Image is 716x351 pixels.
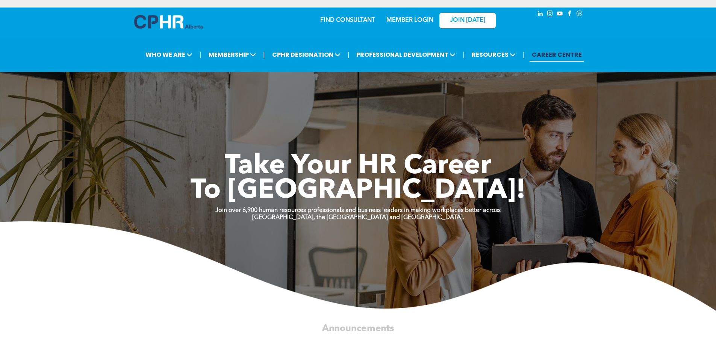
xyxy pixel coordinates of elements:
a: instagram [546,9,554,20]
span: WHO WE ARE [143,48,195,62]
strong: Join over 6,900 human resources professionals and business leaders in making workplaces better ac... [215,207,501,213]
span: RESOURCES [469,48,518,62]
a: CAREER CENTRE [530,48,584,62]
span: MEMBERSHIP [206,48,258,62]
span: PROFESSIONAL DEVELOPMENT [354,48,458,62]
li: | [463,47,465,62]
li: | [263,47,265,62]
a: MEMBER LOGIN [386,17,433,23]
span: Take Your HR Career [225,153,491,180]
a: linkedin [536,9,545,20]
span: To [GEOGRAPHIC_DATA]! [191,177,526,204]
strong: [GEOGRAPHIC_DATA], the [GEOGRAPHIC_DATA] and [GEOGRAPHIC_DATA]. [252,215,464,221]
span: CPHR DESIGNATION [270,48,343,62]
a: youtube [556,9,564,20]
a: Social network [575,9,584,20]
span: Announcements [322,324,394,333]
a: FIND CONSULTANT [320,17,375,23]
a: JOIN [DATE] [439,13,496,28]
span: JOIN [DATE] [450,17,485,24]
a: facebook [566,9,574,20]
li: | [348,47,350,62]
li: | [523,47,525,62]
img: A blue and white logo for cp alberta [134,15,203,29]
li: | [200,47,201,62]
